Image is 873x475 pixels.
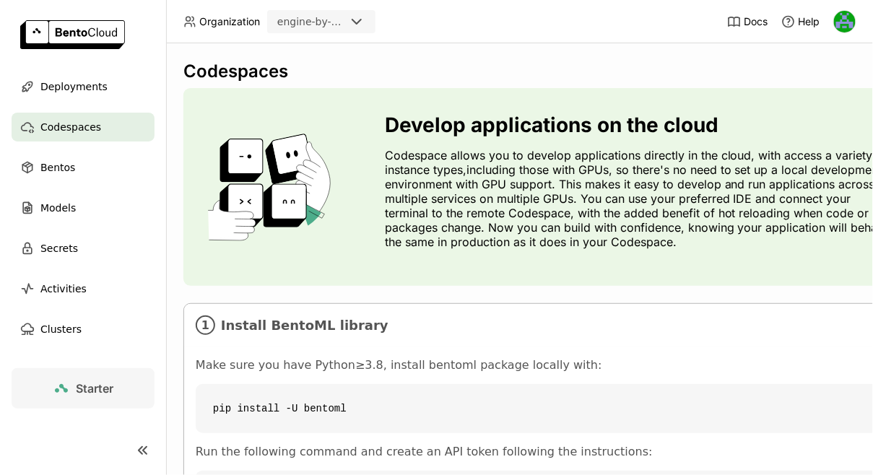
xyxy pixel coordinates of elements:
[40,321,82,338] span: Clusters
[799,15,820,28] span: Help
[12,368,155,409] a: Starter
[12,113,155,141] a: Codespaces
[12,153,155,182] a: Bentos
[834,11,856,32] img: Gerardo Santacruz
[727,14,768,29] a: Docs
[40,78,108,95] span: Deployments
[40,118,101,136] span: Codespaces
[347,15,348,30] input: Selected engine-by-moneylion.
[40,240,78,257] span: Secrets
[195,133,350,241] img: cover onboarding
[12,274,155,303] a: Activities
[199,15,260,28] span: Organization
[40,280,87,297] span: Activities
[20,20,125,49] img: logo
[221,318,870,334] span: Install BentoML library
[12,315,155,344] a: Clusters
[12,72,155,101] a: Deployments
[277,14,345,29] div: engine-by-moneylion
[744,15,768,28] span: Docs
[40,159,75,176] span: Bentos
[76,381,113,396] span: Starter
[12,193,155,222] a: Models
[781,14,820,29] div: Help
[196,315,215,335] i: 1
[12,234,155,263] a: Secrets
[40,199,76,217] span: Models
